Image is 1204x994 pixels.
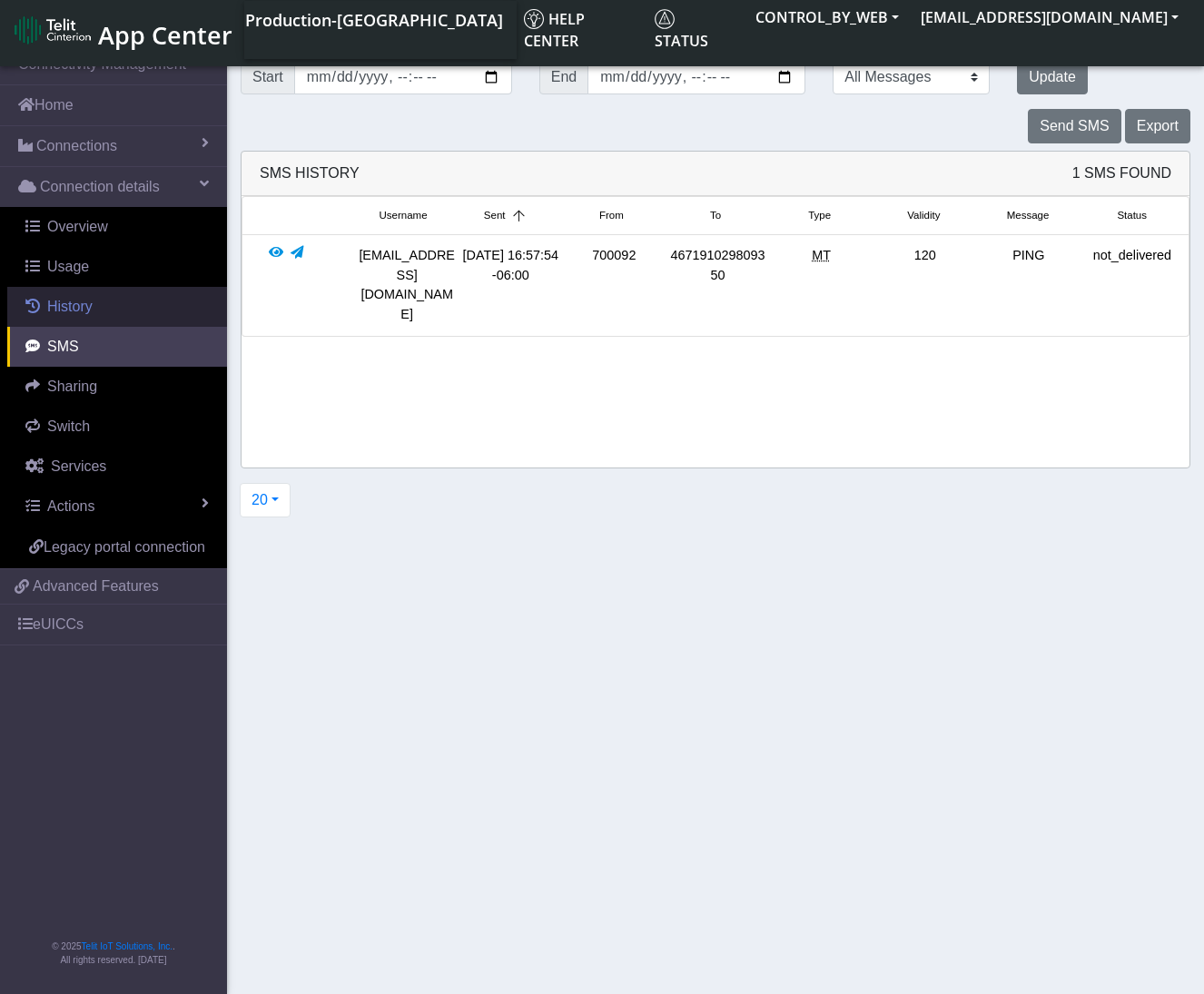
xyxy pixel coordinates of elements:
[484,208,506,223] span: Sent
[977,246,1081,324] div: PING
[244,1,502,37] a: Your current platform instance
[98,18,232,52] span: App Center
[655,9,675,29] img: status.svg
[7,247,227,287] a: Usage
[539,60,588,94] span: End
[7,367,227,407] a: Sharing
[1081,246,1184,324] div: not_delivered
[1125,109,1190,143] button: Export
[15,11,230,50] a: App Center
[47,219,108,234] span: Overview
[599,208,624,223] span: From
[524,9,585,51] span: Help center
[647,1,745,59] a: Status
[7,327,227,367] a: SMS
[355,246,459,324] div: [EMAIL_ADDRESS][DOMAIN_NAME]
[562,246,666,324] div: 700092
[33,576,159,597] span: Advanced Features
[47,259,89,274] span: Usage
[51,458,106,474] span: Services
[36,135,117,157] span: Connections
[808,208,831,223] span: Type
[517,1,647,59] a: Help center
[7,447,227,487] a: Services
[40,176,160,198] span: Connection details
[710,208,721,223] span: To
[7,207,227,247] a: Overview
[47,498,94,514] span: Actions
[1017,60,1088,94] button: Update
[7,487,227,527] a: Actions
[745,1,910,34] button: CONTROL_BY_WEB
[907,208,940,223] span: Validity
[1117,208,1147,223] span: Status
[7,407,227,447] a: Switch
[910,1,1189,34] button: [EMAIL_ADDRESS][DOMAIN_NAME]
[15,15,91,44] img: logo-telit-cinterion-gw-new.png
[666,246,769,324] div: 467191029809350
[47,339,79,354] span: SMS
[245,9,503,31] span: Production-[GEOGRAPHIC_DATA]
[1072,162,1171,184] span: 1 SMS Found
[242,152,1189,196] div: SMS History
[47,299,93,314] span: History
[459,246,562,324] div: [DATE] 16:57:54 -06:00
[47,418,90,434] span: Switch
[379,208,427,223] span: Username
[241,60,295,94] span: Start
[240,483,291,517] button: 20
[524,9,544,29] img: knowledge.svg
[873,246,977,324] div: 120
[7,287,227,327] a: History
[44,539,205,555] span: Legacy portal connection
[1007,208,1050,223] span: Message
[1028,109,1120,143] button: Send SMS
[47,379,97,394] span: Sharing
[812,248,831,262] span: Mobile Terminated
[82,941,173,951] a: Telit IoT Solutions, Inc.
[655,9,708,51] span: Status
